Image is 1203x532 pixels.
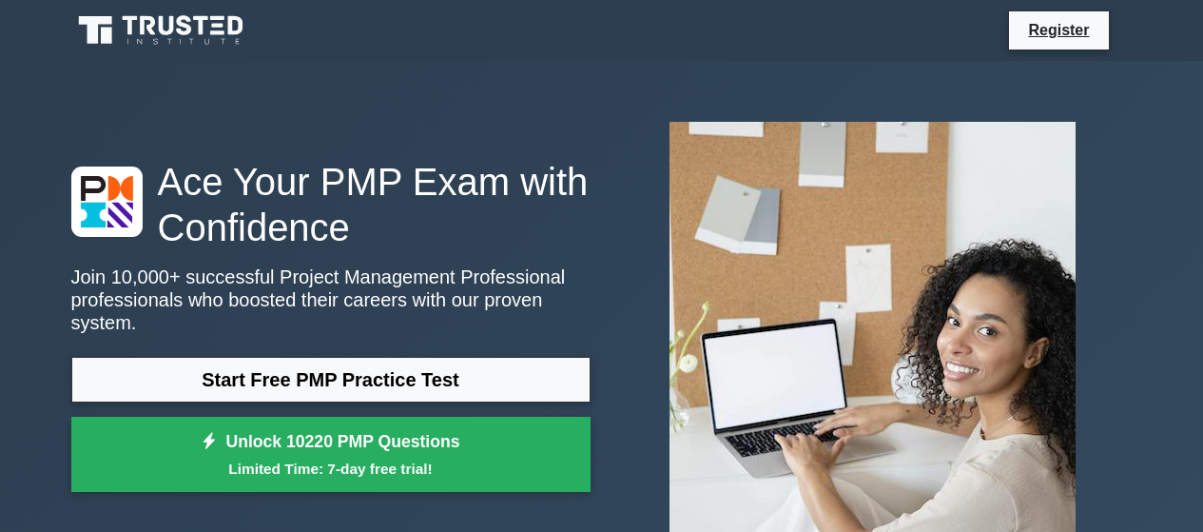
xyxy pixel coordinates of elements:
p: Join 10,000+ successful Project Management Professional professionals who boosted their careers w... [71,266,591,334]
a: Unlock 10220 PMP QuestionsLimited Time: 7-day free trial! [71,417,591,493]
a: Start Free PMP Practice Test [71,357,591,403]
a: Register [1017,18,1100,42]
h1: Ace Your PMP Exam with Confidence [71,159,591,250]
small: Limited Time: 7-day free trial! [95,458,567,480]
